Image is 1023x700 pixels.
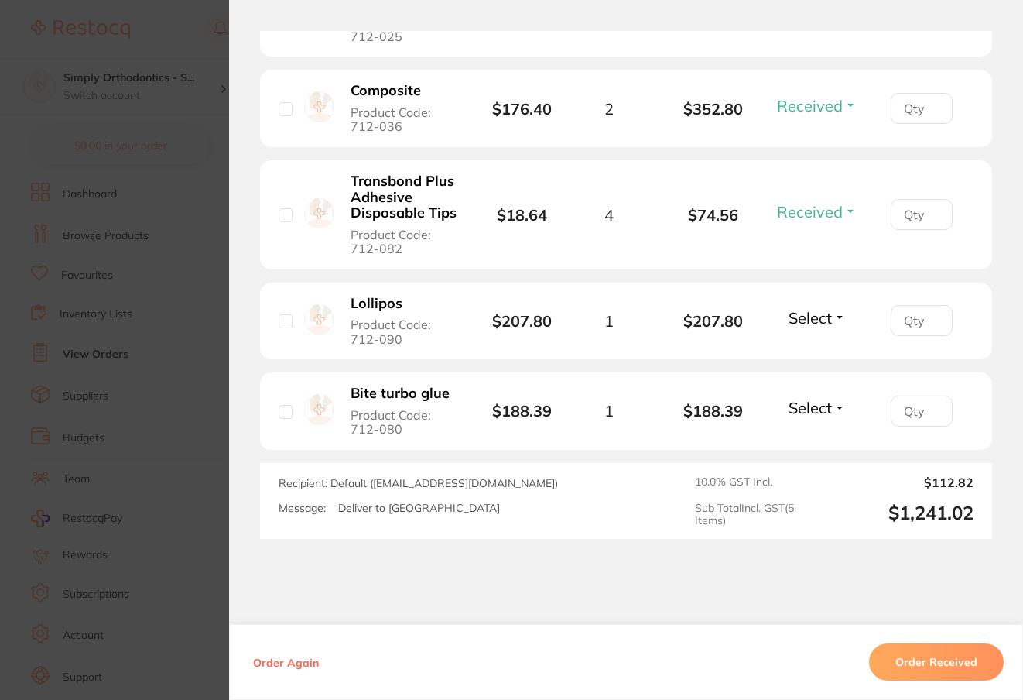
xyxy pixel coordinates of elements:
span: Product Code: 712-025 [351,15,459,44]
output: $112.82 [840,475,973,489]
button: Bite turbo glue Product Code: 712-080 [346,385,464,437]
b: Bite turbo glue [351,386,450,402]
span: Product Code: 712-080 [351,408,459,437]
input: Qty [891,199,953,230]
img: Bite turbo glue [304,394,334,424]
span: Product Code: 712-082 [351,228,459,256]
b: $188.39 [661,402,765,420]
span: 4 [604,206,614,224]
button: Transbond Plus Adhesive Disposable Tips Product Code: 712-082 [346,173,464,257]
button: Order Received [869,643,1004,681]
span: Received [777,202,843,221]
b: $74.56 [661,206,765,224]
b: $207.80 [492,311,552,331]
button: Select [784,398,850,417]
label: Message: [279,502,326,515]
button: Order Again [248,655,323,669]
span: 2 [604,100,614,118]
span: Recipient: Default ( [EMAIL_ADDRESS][DOMAIN_NAME] ) [279,476,558,490]
button: Lollipos Product Code: 712-090 [346,295,464,347]
input: Qty [891,396,953,427]
button: Received [772,96,861,115]
span: Select [789,398,832,417]
span: 1 [604,312,614,330]
output: $1,241.02 [840,502,973,527]
b: $176.40 [492,99,552,118]
b: $207.80 [661,312,765,330]
b: $18.64 [497,205,547,225]
b: $352.80 [661,100,765,118]
span: Product Code: 712-090 [351,317,459,346]
span: Select [789,308,832,328]
img: Transbond Plus Adhesive Disposable Tips [304,198,334,228]
span: Received [777,96,843,115]
b: Lollipos [351,296,402,312]
input: Qty [891,93,953,124]
input: Qty [891,305,953,336]
img: Composite [304,91,334,122]
img: Lollipos [304,304,334,335]
span: 1 [604,402,614,420]
button: Select [784,308,850,328]
p: Deliver to [GEOGRAPHIC_DATA] [338,502,500,515]
b: Transbond Plus Adhesive Disposable Tips [351,173,459,221]
b: $188.39 [492,401,552,420]
button: Received [772,202,861,221]
button: Composite Product Code: 712-036 [346,82,464,134]
b: Composite [351,83,421,99]
span: Product Code: 712-036 [351,105,459,134]
span: Sub Total Incl. GST ( 5 Items) [695,502,828,527]
span: 10.0 % GST Incl. [695,475,828,489]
